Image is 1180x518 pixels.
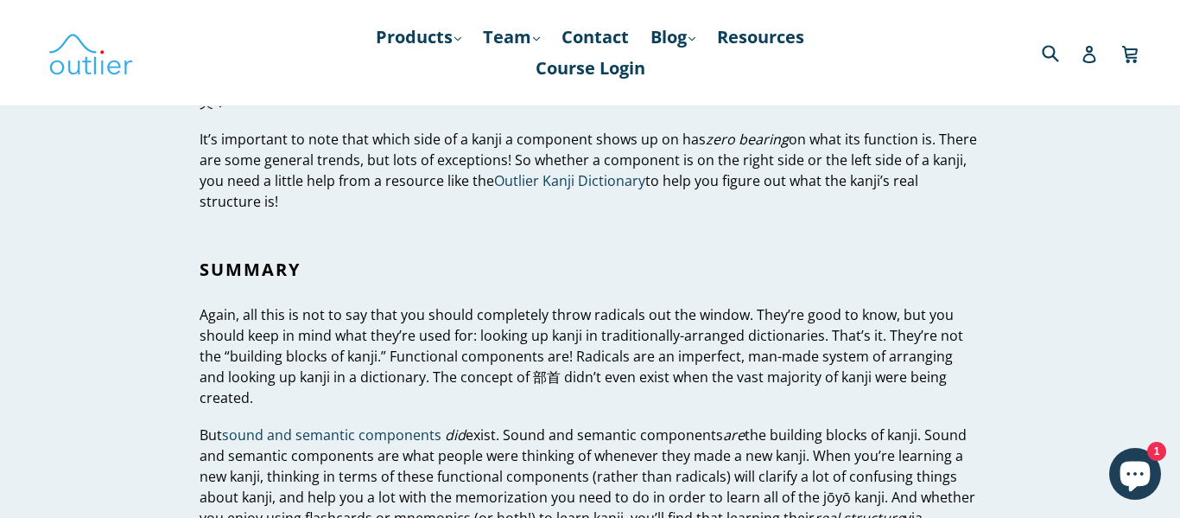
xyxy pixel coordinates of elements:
[48,28,134,78] img: Outlier Linguistics
[706,130,789,149] em: zero bearing
[474,22,549,53] a: Team
[367,22,470,53] a: Products
[723,425,745,444] em: are
[553,22,638,53] a: Contact
[708,22,813,53] a: Resources
[200,258,301,281] strong: Summary
[494,171,645,191] a: Outlier Kanji Dictionary
[1104,448,1166,504] inbox-online-store-chat: Shopify online store chat
[445,425,466,444] em: did
[200,304,980,408] p: Again, all this is not to say that you should completely throw radicals out the window. They’re g...
[642,22,704,53] a: Blog
[200,129,980,212] p: It’s important to note that which side of a kanji a component shows up on has on what its functio...
[527,53,654,84] a: Course Login
[1037,35,1085,70] input: Search
[222,425,441,445] a: sound and semantic components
